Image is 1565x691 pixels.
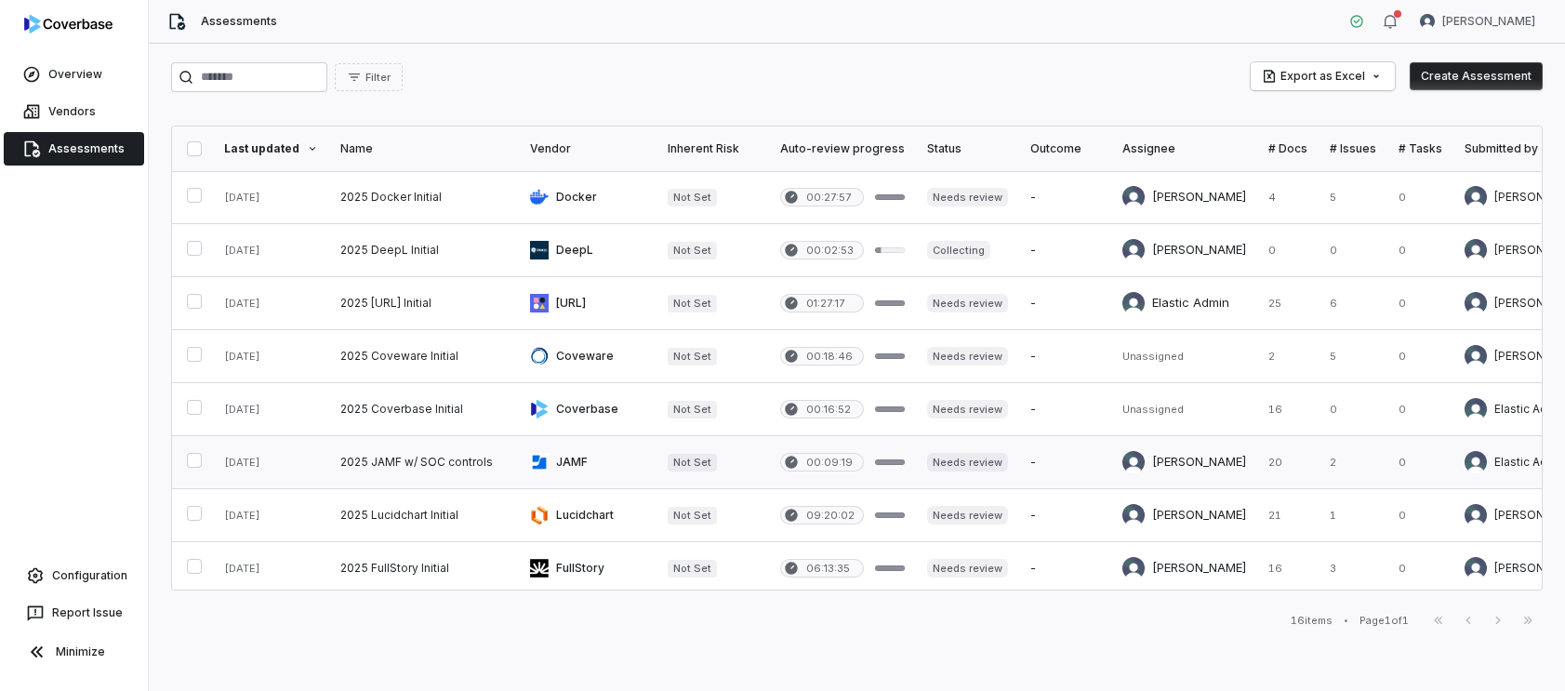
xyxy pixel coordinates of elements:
td: - [1019,277,1111,330]
td: - [1019,330,1111,383]
div: Status [927,141,1008,156]
img: Elastic Admin avatar [1122,292,1145,314]
div: Page 1 of 1 [1359,614,1409,628]
div: # Tasks [1399,141,1442,156]
a: Configuration [7,559,140,592]
td: - [1019,542,1111,595]
img: Kim Kambarami avatar [1465,186,1487,208]
span: [PERSON_NAME] [1442,14,1535,29]
div: Vendor [530,141,645,156]
div: Auto-review progress [780,141,905,156]
td: - [1019,224,1111,277]
div: # Docs [1268,141,1307,156]
img: Kim Kambarami avatar [1122,504,1145,526]
button: Minimize [7,633,140,671]
div: Outcome [1030,141,1100,156]
span: Assessments [48,141,125,156]
span: Assessments [201,14,277,29]
a: Assessments [4,132,144,166]
div: Last updated [224,141,318,156]
img: Elastic Admin avatar [1465,398,1487,420]
td: - [1019,489,1111,542]
span: Vendors [48,104,96,119]
a: Overview [4,58,144,91]
div: Name [340,141,508,156]
span: Minimize [56,644,105,659]
img: Kim Kambarami avatar [1122,239,1145,261]
span: Report Issue [52,605,123,620]
div: # Issues [1330,141,1376,156]
button: Kim Kambarami avatar[PERSON_NAME] [1409,7,1546,35]
img: Elastic Admin avatar [1465,451,1487,473]
span: Filter [365,71,391,85]
div: • [1344,614,1348,627]
img: Kim Kambarami avatar [1420,14,1435,29]
div: Inherent Risk [668,141,758,156]
img: Kim Kambarami avatar [1465,292,1487,314]
img: Kim Kambarami avatar [1465,239,1487,261]
td: - [1019,436,1111,489]
img: logo-D7KZi-bG.svg [24,15,113,33]
button: Filter [335,63,403,91]
button: Create Assessment [1410,62,1543,90]
div: Assignee [1122,141,1246,156]
div: 16 items [1291,614,1333,628]
img: Kim Kambarami avatar [1122,451,1145,473]
img: Kim Kambarami avatar [1122,557,1145,579]
img: Kim Kambarami avatar [1465,345,1487,367]
button: Report Issue [7,596,140,630]
a: Vendors [4,95,144,128]
button: Export as Excel [1251,62,1395,90]
span: Configuration [52,568,127,583]
img: Kim Kambarami avatar [1465,557,1487,579]
img: Kim Kambarami avatar [1465,504,1487,526]
span: Overview [48,67,102,82]
td: - [1019,383,1111,436]
img: Kim Kambarami avatar [1122,186,1145,208]
td: - [1019,171,1111,224]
